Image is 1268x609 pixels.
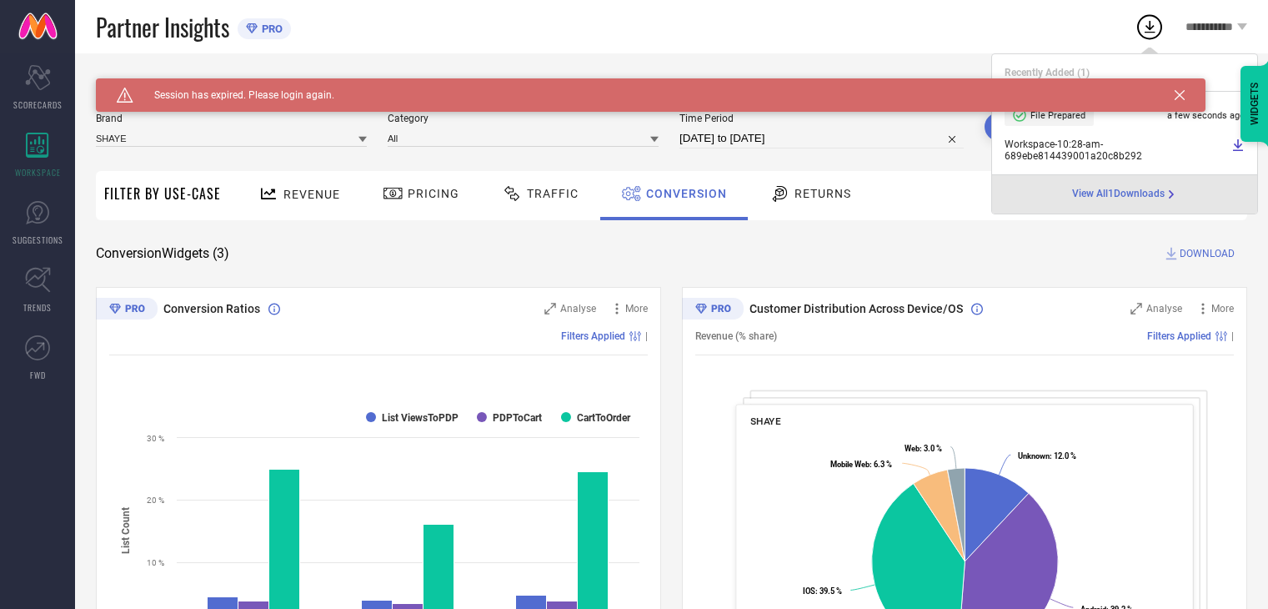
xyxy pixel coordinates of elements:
span: TRENDS [23,301,52,314]
span: Customer Distribution Across Device/OS [749,302,963,315]
text: : 12.0 % [1018,451,1076,461]
span: SCORECARDS [13,98,63,111]
span: | [1231,330,1234,342]
div: Premium [96,298,158,323]
tspan: List Count [120,507,132,554]
span: Category [388,113,659,124]
span: Filters Applied [1147,330,1211,342]
span: Conversion Widgets ( 3 ) [96,245,229,262]
span: FWD [30,369,46,381]
div: Open download list [1135,12,1165,42]
text: CartToOrder [577,412,631,424]
span: Session has expired. Please login again. [133,89,334,101]
span: Analyse [1146,303,1182,315]
span: Workspace - 10:28-am - 689ebe814439001a20c8b292 [1005,138,1227,162]
span: Traffic [527,187,579,200]
text: : 6.3 % [830,460,892,469]
button: Search [985,113,1075,141]
span: SYSTEM WORKSPACE [96,78,212,92]
span: | [645,330,648,342]
div: Premium [682,298,744,323]
span: WORKSPACE [15,166,61,179]
a: Download [1231,138,1245,162]
span: Partner Insights [96,10,229,44]
text: 20 % [147,496,164,505]
svg: Zoom [1130,303,1142,315]
span: Analyse [560,303,596,315]
text: 30 % [147,434,164,443]
input: Select time period [679,128,964,148]
span: SUGGESTIONS [13,234,63,246]
span: SHAYE [750,415,781,427]
span: Conversion Ratios [163,302,260,315]
span: PRO [258,23,283,35]
svg: Zoom [544,303,556,315]
span: a few seconds ago [1167,110,1245,121]
span: Time Period [679,113,964,124]
tspan: Web [905,444,920,453]
text: : 39.5 % [803,586,842,596]
span: Filter By Use-Case [104,184,221,204]
span: Returns [794,187,851,200]
span: Pricing [408,187,459,200]
span: Filters Applied [561,330,625,342]
tspan: Mobile Web [830,460,870,469]
div: Open download page [1072,188,1178,201]
span: Revenue (% share) [695,330,777,342]
span: DOWNLOAD [1180,245,1235,262]
text: List ViewsToPDP [382,412,459,424]
a: View All1Downloads [1072,188,1178,201]
span: Conversion [646,187,727,200]
span: Recently Added ( 1 ) [1005,67,1090,78]
tspan: Unknown [1018,451,1050,461]
span: File Prepared [1030,110,1085,121]
tspan: IOS [803,586,815,596]
span: Brand [96,113,367,124]
span: Revenue [283,188,340,201]
span: More [625,303,648,315]
text: 10 % [147,558,164,567]
text: : 3.0 % [905,444,942,453]
span: More [1211,303,1234,315]
span: View All 1 Downloads [1072,188,1165,201]
text: PDPToCart [493,412,542,424]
